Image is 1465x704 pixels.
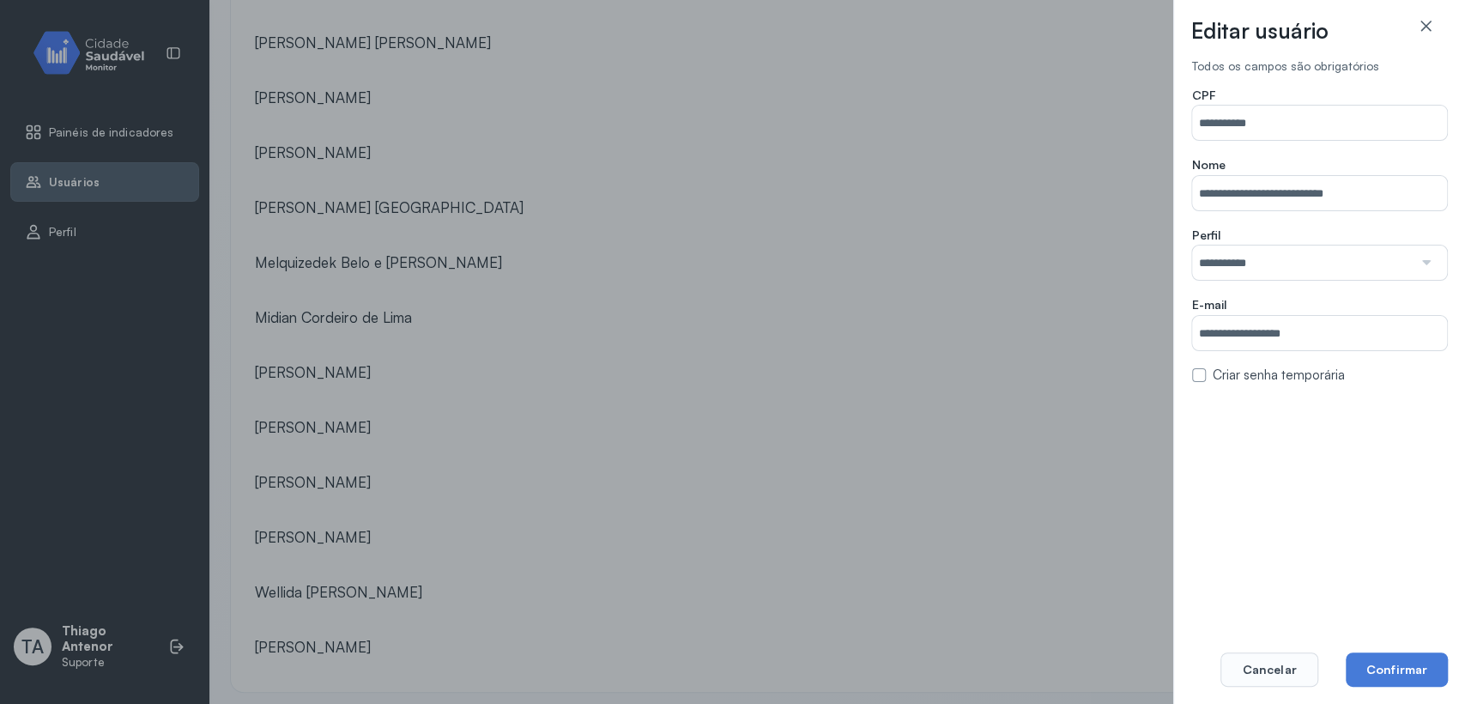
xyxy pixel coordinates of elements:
label: Criar senha temporária [1213,367,1345,384]
span: E-mail [1192,297,1226,313]
span: Nome [1192,157,1226,173]
div: Todos os campos são obrigatórios [1192,59,1447,74]
span: Perfil [1192,228,1220,243]
button: Confirmar [1346,652,1448,687]
button: Cancelar [1220,652,1317,687]
h3: Editar usuário [1191,17,1329,45]
span: CPF [1192,88,1216,103]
